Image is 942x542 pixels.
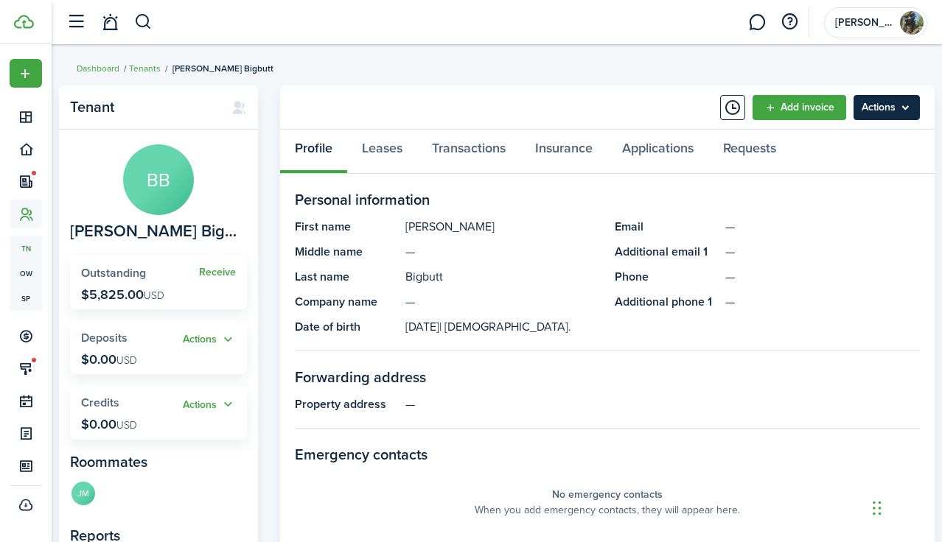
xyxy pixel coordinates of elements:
panel-main-section-title: Emergency contacts [295,443,920,465]
avatar-text: BB [123,144,194,215]
panel-main-description: — [405,243,600,261]
p: $0.00 [81,352,137,367]
panel-main-description: — [405,293,600,311]
a: Dashboard [77,62,119,75]
panel-main-section-title: Forwarding address [295,366,920,388]
panel-main-title: First name [295,218,398,236]
button: Open menu [854,95,920,120]
iframe: Chat Widget [868,471,942,542]
span: USD [144,288,164,303]
panel-main-title: Last name [295,268,398,286]
button: Open menu [10,59,42,88]
img: TenantCloud [14,15,34,29]
panel-main-title: Additional email 1 [615,243,718,261]
panel-main-title: Property address [295,395,398,413]
span: Jackie [835,18,894,28]
a: JM [70,480,97,510]
span: Credits [81,394,119,411]
panel-main-title: Tenant [70,99,217,116]
a: Requests [708,130,791,174]
a: Applications [607,130,708,174]
panel-main-title: Middle name [295,243,398,261]
panel-main-description: [PERSON_NAME] [405,218,600,236]
span: Deposits [81,329,128,346]
button: Search [134,10,153,35]
div: Drag [873,486,882,530]
panel-main-placeholder-title: No emergency contacts [552,487,663,502]
a: Add invoice [753,95,846,120]
a: Leases [347,130,417,174]
img: Jackie [900,11,924,35]
panel-main-title: Email [615,218,718,236]
button: Actions [183,396,236,413]
panel-main-description: Bigbutt [405,268,600,286]
panel-main-description: — [405,395,920,413]
panel-main-title: Additional phone 1 [615,293,718,311]
a: sp [10,286,42,311]
a: Messaging [743,4,771,41]
p: $5,825.00 [81,287,164,302]
panel-main-title: Phone [615,268,718,286]
a: Transactions [417,130,520,174]
span: | [DEMOGRAPHIC_DATA]. [439,318,571,335]
p: $0.00 [81,417,137,432]
button: Open menu [183,396,236,413]
span: Outstanding [81,264,146,281]
button: Open resource center [777,10,802,35]
panel-main-placeholder-description: When you add emergency contacts, they will appear here. [475,502,740,518]
a: Receive [199,267,236,278]
a: ow [10,261,42,286]
a: Tenants [129,62,161,75]
span: [PERSON_NAME] Bigbutt [172,62,273,75]
panel-main-description: [DATE] [405,318,600,336]
menu-btn: Actions [854,95,920,120]
button: Timeline [720,95,745,120]
span: USD [116,418,137,433]
span: USD [116,353,137,368]
panel-main-title: Date of birth [295,318,398,336]
a: Insurance [520,130,607,174]
a: tn [10,236,42,261]
button: Open sidebar [62,8,90,36]
avatar-text: JM [71,482,95,505]
button: Open menu [183,331,236,348]
span: Becky Bigbutt [70,222,240,241]
panel-main-title: Company name [295,293,398,311]
panel-main-section-title: Personal information [295,189,920,211]
button: Actions [183,331,236,348]
panel-main-subtitle: Roommates [70,451,247,473]
a: Notifications [96,4,124,41]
